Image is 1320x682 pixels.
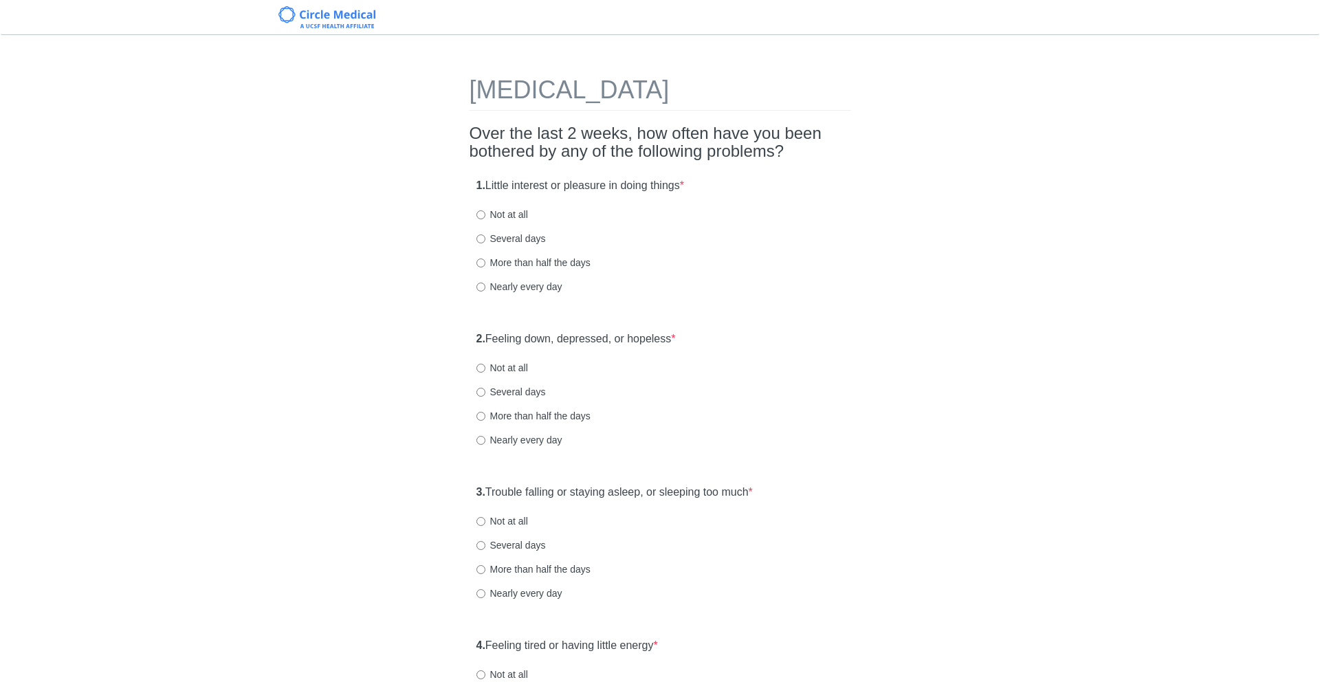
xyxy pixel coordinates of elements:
input: Several days [476,234,485,243]
strong: 1. [476,179,485,191]
label: Nearly every day [476,433,562,447]
input: Nearly every day [476,436,485,445]
h2: Over the last 2 weeks, how often have you been bothered by any of the following problems? [470,124,851,161]
input: Several days [476,541,485,550]
input: More than half the days [476,565,485,574]
input: Not at all [476,364,485,373]
label: More than half the days [476,562,591,576]
label: Feeling down, depressed, or hopeless [476,331,676,347]
input: Not at all [476,670,485,679]
label: Nearly every day [476,586,562,600]
input: Not at all [476,517,485,526]
label: Several days [476,232,546,245]
h1: [MEDICAL_DATA] [470,76,851,111]
label: Several days [476,385,546,399]
strong: 2. [476,333,485,344]
input: Not at all [476,210,485,219]
label: More than half the days [476,409,591,423]
input: Several days [476,388,485,397]
strong: 3. [476,486,485,498]
label: Not at all [476,208,528,221]
label: Not at all [476,668,528,681]
label: Nearly every day [476,280,562,294]
label: More than half the days [476,256,591,269]
input: More than half the days [476,412,485,421]
img: Circle Medical Logo [278,6,375,28]
label: Several days [476,538,546,552]
label: Not at all [476,361,528,375]
input: Nearly every day [476,589,485,598]
label: Feeling tired or having little energy [476,638,658,654]
label: Trouble falling or staying asleep, or sleeping too much [476,485,753,500]
label: Little interest or pleasure in doing things [476,178,684,194]
strong: 4. [476,639,485,651]
label: Not at all [476,514,528,528]
input: More than half the days [476,258,485,267]
input: Nearly every day [476,283,485,291]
